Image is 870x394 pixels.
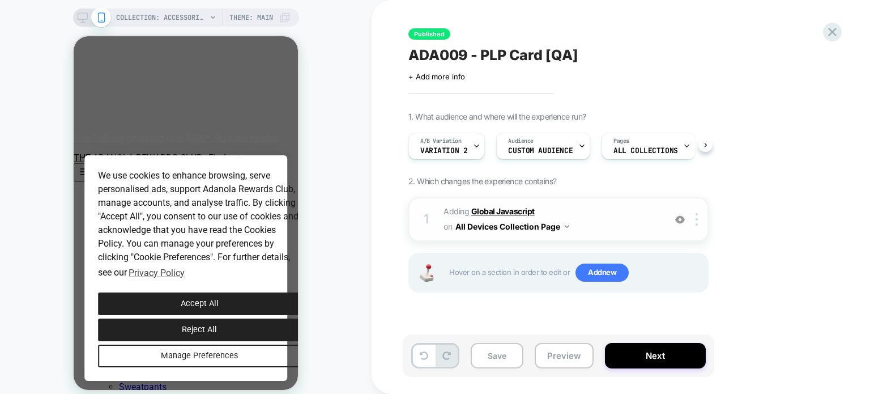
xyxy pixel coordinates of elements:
span: Audience [508,137,534,145]
button: Manage Preferences [24,308,227,331]
span: We use cookies to enhance browsing, serve personalised ads, support Adanola Rewards Club, manage ... [24,134,225,242]
span: Variation 2 [420,147,467,155]
img: down arrow [565,225,569,228]
div: cookie bar [11,119,214,345]
img: close [696,213,698,226]
span: Custom Audience [508,147,573,155]
span: 2. Which changes the experience contains? [408,176,556,186]
span: ALL COLLECTIONS [613,147,678,155]
button: Reject All [24,282,227,305]
span: Pages [613,137,629,145]
button: Next [605,343,706,368]
span: Adding [443,204,659,235]
b: Global Javascript [471,206,535,216]
span: Add new [575,264,629,282]
span: COLLECTION: Accessories (Category) [116,9,207,27]
span: Theme: MAIN [229,9,273,27]
button: All Devices Collection Page [455,218,569,235]
img: crossed eye [675,215,685,224]
span: 1. What audience and where will the experience run? [408,112,586,121]
img: Joystick [415,264,438,282]
span: Published [408,28,450,40]
span: Hover on a section in order to edit or [449,264,702,282]
span: A/B Variation [420,137,462,145]
span: on [443,219,452,234]
button: Preview [535,343,594,368]
a: Privacy Policy (opens in a new tab) [53,228,113,245]
div: 1 [421,208,432,231]
button: Save [471,343,523,368]
button: Accept All [24,256,227,279]
span: ADA009 - PLP Card [QA] [408,46,578,63]
span: + Add more info [408,72,465,81]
